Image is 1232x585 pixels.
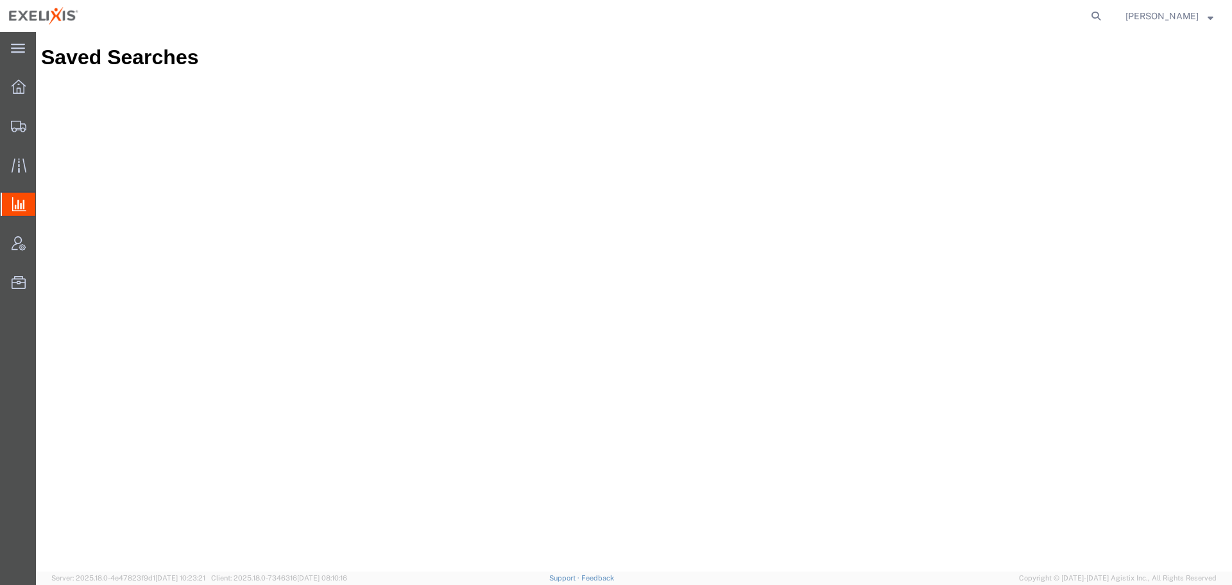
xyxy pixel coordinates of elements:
[1019,573,1217,584] span: Copyright © [DATE]-[DATE] Agistix Inc., All Rights Reserved
[211,574,347,582] span: Client: 2025.18.0-7346316
[297,574,347,582] span: [DATE] 08:10:16
[9,6,78,26] img: logo
[1125,8,1214,24] button: [PERSON_NAME]
[155,574,205,582] span: [DATE] 10:23:21
[51,574,205,582] span: Server: 2025.18.0-4e47823f9d1
[549,574,581,582] a: Support
[1125,9,1199,23] span: Art Buenaventura
[36,32,1232,572] iframe: FS Legacy Container
[581,574,614,582] a: Feedback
